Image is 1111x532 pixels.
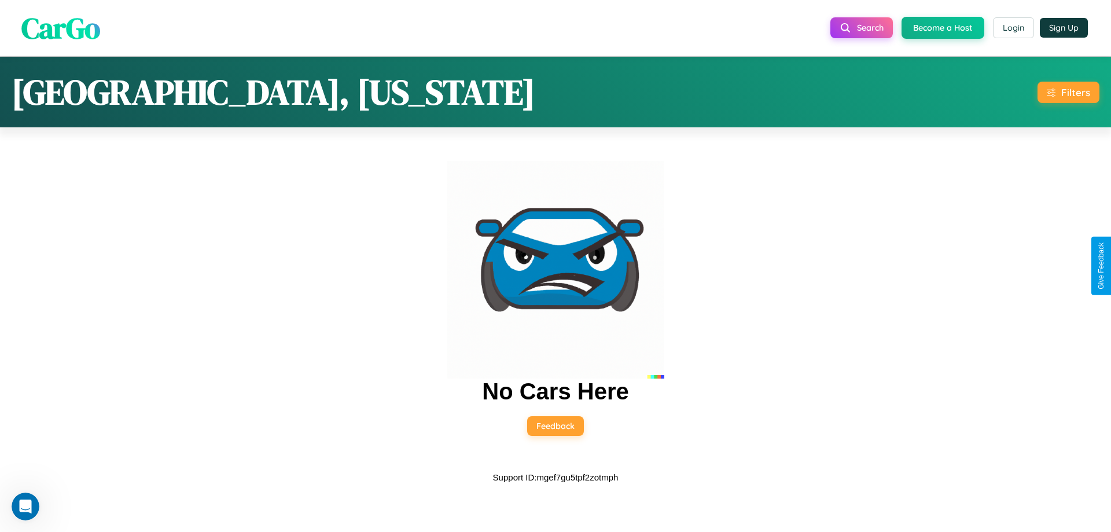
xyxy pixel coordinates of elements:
button: Feedback [527,416,584,436]
iframe: Intercom live chat [12,493,39,520]
p: Support ID: mgef7gu5tpf2zotmph [493,469,619,485]
button: Filters [1038,82,1099,103]
h1: [GEOGRAPHIC_DATA], [US_STATE] [12,68,535,116]
span: Search [857,23,884,33]
button: Become a Host [902,17,984,39]
button: Sign Up [1040,18,1088,38]
button: Login [993,17,1034,38]
div: Give Feedback [1097,243,1105,289]
div: Filters [1061,86,1090,98]
h2: No Cars Here [482,379,628,405]
button: Search [830,17,893,38]
span: CarGo [21,8,100,47]
img: car [447,161,664,379]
